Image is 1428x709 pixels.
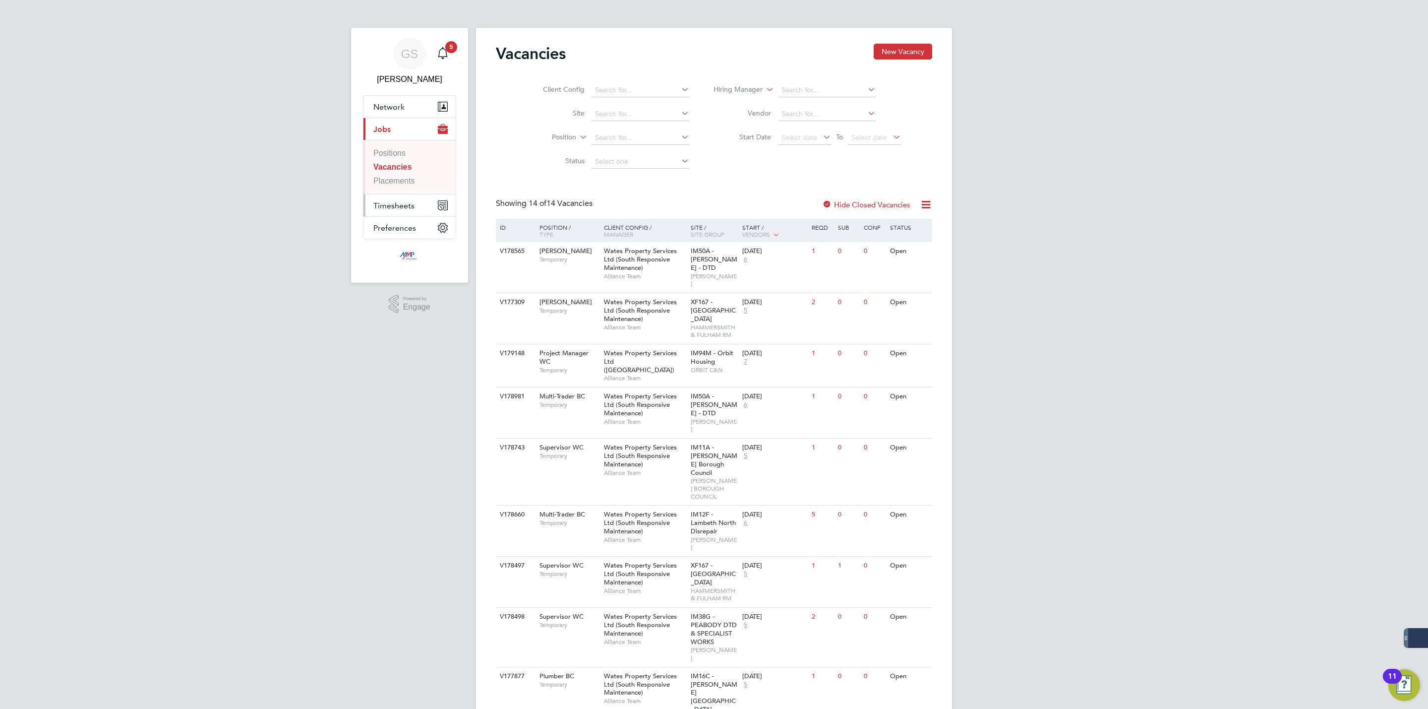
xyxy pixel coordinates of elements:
span: IM50A - [PERSON_NAME] - DTD [691,392,737,417]
a: Positions [373,149,406,157]
input: Search for... [778,83,876,97]
span: 6 [742,401,749,409]
div: Sub [835,219,861,236]
a: Powered byEngage [389,295,430,314]
span: Wates Property Services Ltd (South Responsive Maintenance) [604,561,677,586]
div: 0 [861,439,887,457]
span: [PERSON_NAME] [691,536,738,551]
div: 0 [861,557,887,575]
span: XF167 - [GEOGRAPHIC_DATA] [691,298,736,323]
span: [PERSON_NAME] [691,272,738,288]
div: 0 [835,506,861,524]
div: 2 [809,608,835,626]
div: Status [888,219,931,236]
button: Preferences [363,217,456,239]
span: Alliance Team [604,587,686,595]
span: Supervisor WC [539,561,584,570]
span: Temporary [539,681,599,689]
div: V178497 [497,557,532,575]
div: V178660 [497,506,532,524]
span: Project Manager WC [539,349,589,366]
div: 0 [835,242,861,260]
div: 0 [861,344,887,363]
label: Status [528,156,585,165]
input: Search for... [592,83,689,97]
button: New Vacancy [874,44,932,60]
div: Site / [688,219,740,243]
div: [DATE] [742,392,807,401]
div: V178981 [497,387,532,406]
button: Timesheets [363,194,456,216]
div: 1 [809,667,835,686]
span: Select date [851,133,887,142]
a: Go to home page [363,249,456,265]
span: 14 Vacancies [529,198,593,208]
span: [PERSON_NAME] [539,298,592,306]
div: 0 [835,344,861,363]
span: Select date [781,133,817,142]
button: Jobs [363,118,456,140]
span: HAMMERSMITH & FULHAM RM [691,323,738,339]
label: Client Config [528,85,585,94]
div: Open [888,387,931,406]
div: V179148 [497,344,532,363]
span: Multi-Trader BC [539,510,585,518]
span: 5 [742,621,749,630]
input: Search for... [778,107,876,121]
div: Open [888,506,931,524]
div: [DATE] [742,562,807,570]
div: 11 [1388,676,1397,689]
span: [PERSON_NAME] [691,418,738,433]
div: 0 [861,293,887,312]
span: Wates Property Services Ltd (South Responsive Maintenance) [604,672,677,697]
span: HAMMERSMITH & FULHAM RM [691,587,738,602]
label: Vendor [714,109,771,118]
span: Wates Property Services Ltd (South Responsive Maintenance) [604,247,677,272]
div: V177877 [497,667,532,686]
span: 5 [742,681,749,689]
span: Temporary [539,452,599,460]
input: Search for... [592,131,689,145]
div: [DATE] [742,613,807,621]
span: Powered by [403,295,430,303]
div: ID [497,219,532,236]
span: Plumber BC [539,672,574,680]
div: 1 [809,387,835,406]
div: 1 [835,557,861,575]
span: [PERSON_NAME] [691,646,738,661]
span: Temporary [539,307,599,315]
span: 14 of [529,198,546,208]
div: 0 [861,608,887,626]
span: IM11A - [PERSON_NAME] Borough Council [691,443,737,477]
div: 5 [809,506,835,524]
input: Select one [592,155,689,169]
span: GS [401,47,418,60]
span: Temporary [539,570,599,578]
span: Temporary [539,519,599,527]
span: Alliance Team [604,697,686,705]
span: IM50A - [PERSON_NAME] - DTD [691,247,737,272]
div: 0 [835,293,861,312]
span: IM94M - Orbit Housing [691,349,733,366]
nav: Main navigation [351,28,468,283]
a: Placements [373,177,415,185]
label: Site [528,109,585,118]
span: Alliance Team [604,272,686,280]
h2: Vacancies [496,44,566,64]
div: Open [888,608,931,626]
div: 0 [835,439,861,457]
div: 0 [861,667,887,686]
div: Conf [861,219,887,236]
div: 1 [809,344,835,363]
div: 1 [809,557,835,575]
span: George Stacey [363,73,456,85]
div: Showing [496,198,595,209]
button: Network [363,96,456,118]
span: 5 [742,307,749,315]
span: Supervisor WC [539,443,584,451]
div: Open [888,293,931,312]
span: Jobs [373,125,391,134]
div: Open [888,557,931,575]
span: Wates Property Services Ltd (South Responsive Maintenance) [604,298,677,323]
span: 7 [742,358,749,366]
